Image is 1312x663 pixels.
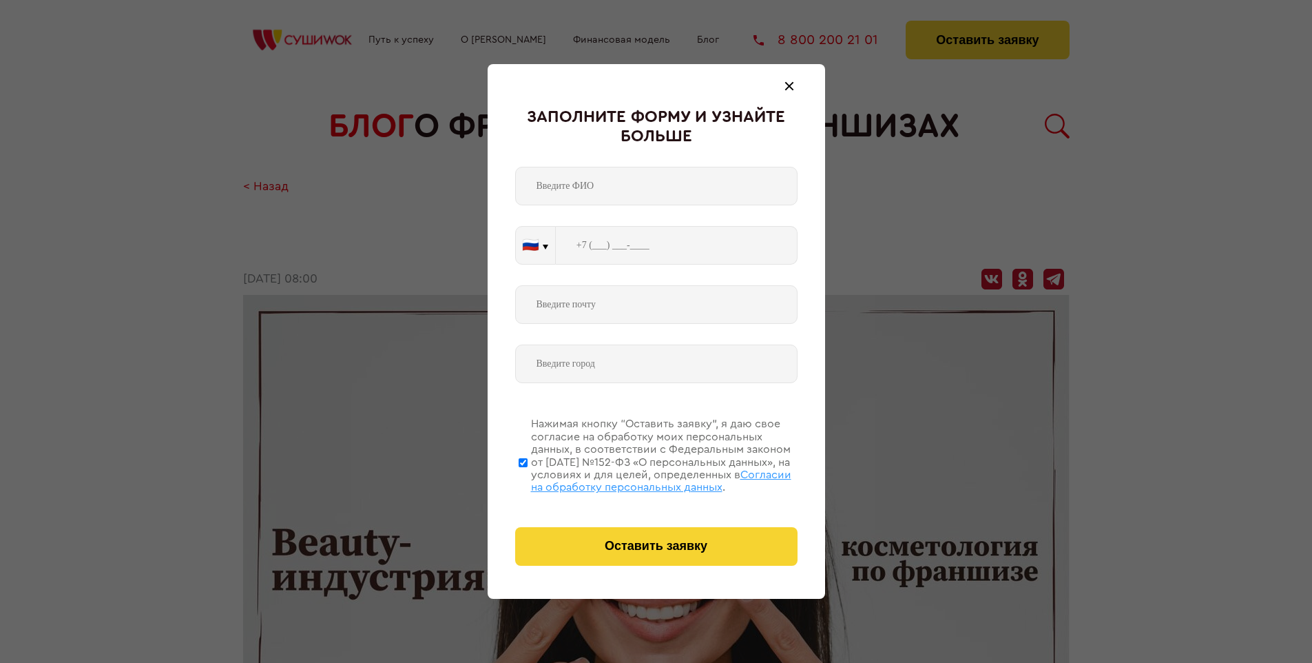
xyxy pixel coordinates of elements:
[516,227,555,264] button: 🇷🇺
[556,226,798,265] input: +7 (___) ___-____
[515,285,798,324] input: Введите почту
[531,469,791,493] span: Согласии на обработку персональных данных
[515,345,798,383] input: Введите город
[515,527,798,566] button: Оставить заявку
[515,108,798,146] div: Заполните форму и узнайте больше
[515,167,798,205] input: Введите ФИО
[531,418,798,493] div: Нажимая кнопку “Оставить заявку”, я даю свое согласие на обработку моих персональных данных, в со...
